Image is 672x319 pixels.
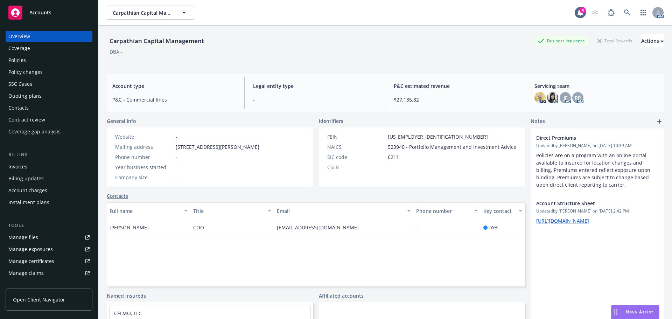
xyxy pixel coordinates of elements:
div: NAICS [327,143,385,151]
div: Policies [8,55,26,66]
a: Coverage gap analysis [6,126,92,137]
div: Coverage [8,43,30,54]
a: Manage claims [6,268,92,279]
div: Email [277,207,403,215]
a: Contract review [6,114,92,125]
span: Yes [490,224,498,231]
a: Coverage [6,43,92,54]
span: General info [107,117,136,125]
div: 4 [580,7,586,13]
a: Overview [6,31,92,42]
span: COO [193,224,204,231]
button: Nova Assist [611,305,659,319]
span: Direct Premiums [536,134,640,141]
a: Search [620,6,634,20]
a: Accounts [6,3,92,22]
button: Email [274,202,413,219]
div: Manage files [8,232,38,243]
div: Coverage gap analysis [8,126,61,137]
span: Notes [531,117,545,126]
a: - [416,224,423,231]
a: [EMAIL_ADDRESS][DOMAIN_NAME] [277,224,364,231]
button: Title [190,202,274,219]
span: Identifiers [319,117,343,125]
a: Start snowing [588,6,602,20]
div: Manage certificates [8,256,54,267]
a: Contacts [107,192,128,200]
div: Contacts [8,102,29,113]
span: P&C - Commercial lines [112,96,236,103]
span: Open Client Navigator [13,296,65,303]
div: Key contact [483,207,514,215]
span: [PERSON_NAME] [110,224,149,231]
span: Manage exposures [6,244,92,255]
a: Installment plans [6,197,92,208]
span: - [176,164,177,171]
div: Tools [6,222,92,229]
div: Quoting plans [8,90,42,102]
div: Company size [115,174,173,181]
div: Full name [110,207,180,215]
div: SIC code [327,153,385,161]
span: - [176,153,177,161]
div: Billing updates [8,173,44,184]
div: Website [115,133,173,140]
span: RP [575,94,581,102]
img: photo [534,92,546,103]
a: CFI MO, LLC [114,310,142,317]
a: add [655,117,664,126]
div: Phone number [416,207,470,215]
img: photo [547,92,558,103]
div: Account charges [8,185,47,196]
div: Direct PremiumsUpdatedby [PERSON_NAME] on [DATE] 10:19 AMPolicies are on a program with an online... [531,129,664,194]
a: Switch app [636,6,650,20]
a: Report a Bug [604,6,618,20]
div: Business Insurance [534,36,588,45]
div: FEIN [327,133,385,140]
a: Manage files [6,232,92,243]
span: - [253,96,377,103]
span: [STREET_ADDRESS][PERSON_NAME] [176,143,259,151]
div: Manage BORs [8,279,41,291]
a: Manage certificates [6,256,92,267]
a: Affiliated accounts [319,292,364,299]
span: Updated by [PERSON_NAME] on [DATE] 10:19 AM [536,143,658,149]
a: [URL][DOMAIN_NAME] [536,217,589,224]
button: Key contact [481,202,525,219]
button: Phone number [413,202,480,219]
div: CSLB [327,164,385,171]
span: - [176,174,177,181]
button: Actions [641,34,664,48]
div: Overview [8,31,30,42]
span: 523940 - Portfolio Management and Investment Advice [388,143,516,151]
span: Legal entity type [253,82,377,90]
span: Servicing team [534,82,658,90]
span: [US_EMPLOYER_IDENTIFICATION_NUMBER] [388,133,488,140]
div: DBA: - [110,48,122,55]
div: Invoices [8,161,27,172]
span: JF [563,94,567,102]
a: Manage BORs [6,279,92,291]
div: Mailing address [115,143,173,151]
span: - [388,164,390,171]
a: Policies [6,55,92,66]
span: Account type [112,82,236,90]
span: Updated by [PERSON_NAME] on [DATE] 2:42 PM [536,208,658,214]
div: Contract review [8,114,45,125]
button: Carpathian Capital Management [107,6,194,20]
a: Billing updates [6,173,92,184]
div: Carpathian Capital Management [107,36,207,46]
a: Contacts [6,102,92,113]
div: Phone number [115,153,173,161]
div: Billing [6,151,92,158]
a: Invoices [6,161,92,172]
div: SSC Cases [8,78,32,90]
span: $27,135.82 [394,96,517,103]
a: Account charges [6,185,92,196]
div: Year business started [115,164,173,171]
div: Drag to move [611,305,620,319]
div: Manage claims [8,268,44,279]
span: Account Structure Sheet [536,200,640,207]
a: SSC Cases [6,78,92,90]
